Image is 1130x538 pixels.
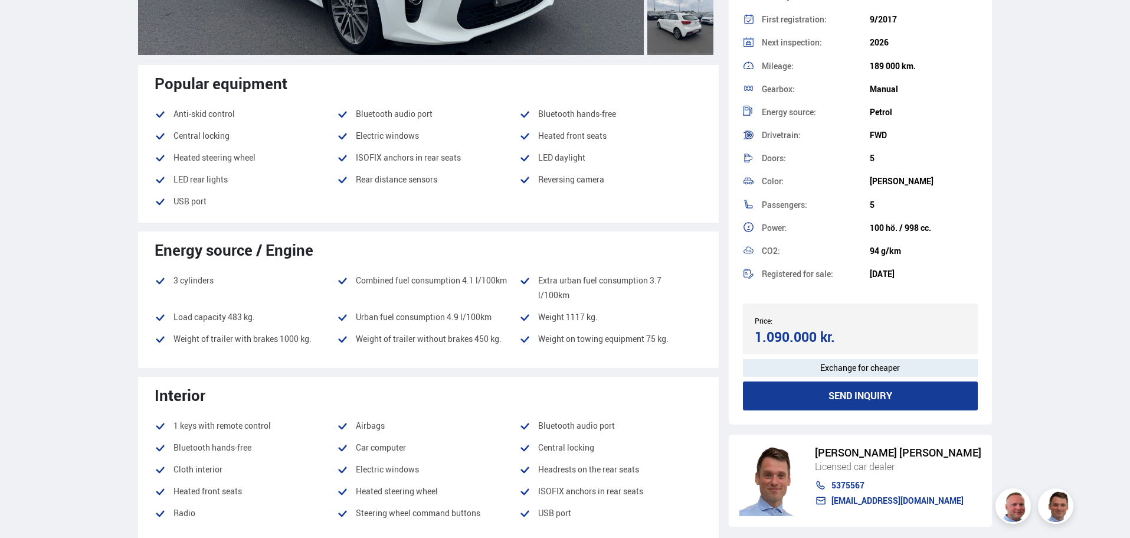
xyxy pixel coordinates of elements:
[997,490,1033,526] img: siFngHWaQ9KaOqBr.png
[870,131,978,140] div: FWD
[337,419,519,433] li: Airbags
[870,15,978,24] div: 9/2017
[870,269,978,279] div: [DATE]
[337,172,519,187] li: Rear distance sensors
[155,107,337,121] li: Anti-skid control
[762,108,870,116] div: Energy source:
[870,223,978,233] div: 100 hö. / 998 cc.
[155,151,337,165] li: Heated steering wheel
[815,459,981,474] div: Licensed car dealer
[519,310,702,324] li: Weight 1117 kg.
[815,496,981,506] a: [EMAIL_ADDRESS][DOMAIN_NAME]
[519,462,702,477] li: Headrests on the rear seats
[870,84,978,94] div: Manual
[155,74,702,92] div: Popular equipment
[739,445,803,516] img: FbJEzSuNWCJXmdc-.webp
[870,154,978,163] div: 5
[155,194,337,208] li: USB port
[337,129,519,143] li: Electric windows
[337,441,519,455] li: Car computer
[743,359,978,377] div: Exchange for cheaper
[337,310,519,324] li: Urban fuel consumption 4.9 l/100km
[155,462,337,477] li: Cloth interior
[870,200,978,210] div: 5
[519,506,702,528] li: USB port
[519,484,702,498] li: ISOFIX anchors in rear seats
[155,506,337,520] li: Radio
[762,85,870,93] div: Gearbox:
[762,131,870,139] div: Drivetrain:
[762,154,870,162] div: Doors:
[519,151,702,165] li: LED daylight
[9,5,45,40] button: Opna LiveChat spjallviðmót
[155,484,337,498] li: Heated front seats
[519,419,702,433] li: Bluetooth audio port
[337,462,519,477] li: Electric windows
[762,247,870,255] div: CO2:
[155,172,337,187] li: LED rear lights
[762,224,870,232] div: Power:
[815,481,981,490] a: 5375567
[870,61,978,71] div: 189 000 km.
[155,241,702,259] div: Energy source / Engine
[762,177,870,185] div: Color:
[1040,490,1075,526] img: FbJEzSuNWCJXmdc-.webp
[762,62,870,70] div: Mileage:
[155,419,337,433] li: 1 keys with remote control
[337,151,519,165] li: ISOFIX anchors in rear seats
[815,446,981,459] div: [PERSON_NAME] [PERSON_NAME]
[762,38,870,47] div: Next inspection:
[337,107,519,121] li: Bluetooth audio port
[870,177,978,186] div: [PERSON_NAME]
[337,332,519,346] li: Weight of trailer without brakes 450 kg.
[743,382,978,410] button: Send inquiry
[870,246,978,256] div: 94 g/km
[155,129,337,143] li: Central locking
[155,441,337,455] li: Bluetooth hands-free
[762,201,870,209] div: Passengers:
[519,107,702,121] li: Bluetooth hands-free
[519,172,702,187] li: Reversing camera
[519,273,702,302] li: Extra urban fuel consumption 3.7 l/100km
[870,107,978,117] div: Petrol
[155,386,702,404] div: Interior
[519,129,702,143] li: Heated front seats
[155,332,337,346] li: Weight of trailer with brakes 1000 kg.
[755,329,857,345] div: 1.090.000 kr.
[519,441,702,455] li: Central locking
[870,38,978,47] div: 2026
[762,270,870,278] div: Registered for sale:
[762,15,870,24] div: First registration:
[337,506,519,520] li: Steering wheel command buttons
[519,332,702,354] li: Weight on towing equipment 75 kg.
[755,317,860,325] div: Price:
[337,273,519,302] li: Combined fuel consumption 4.1 l/100km
[155,273,337,302] li: 3 cylinders
[155,310,337,324] li: Load capacity 483 kg.
[337,484,519,498] li: Heated steering wheel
